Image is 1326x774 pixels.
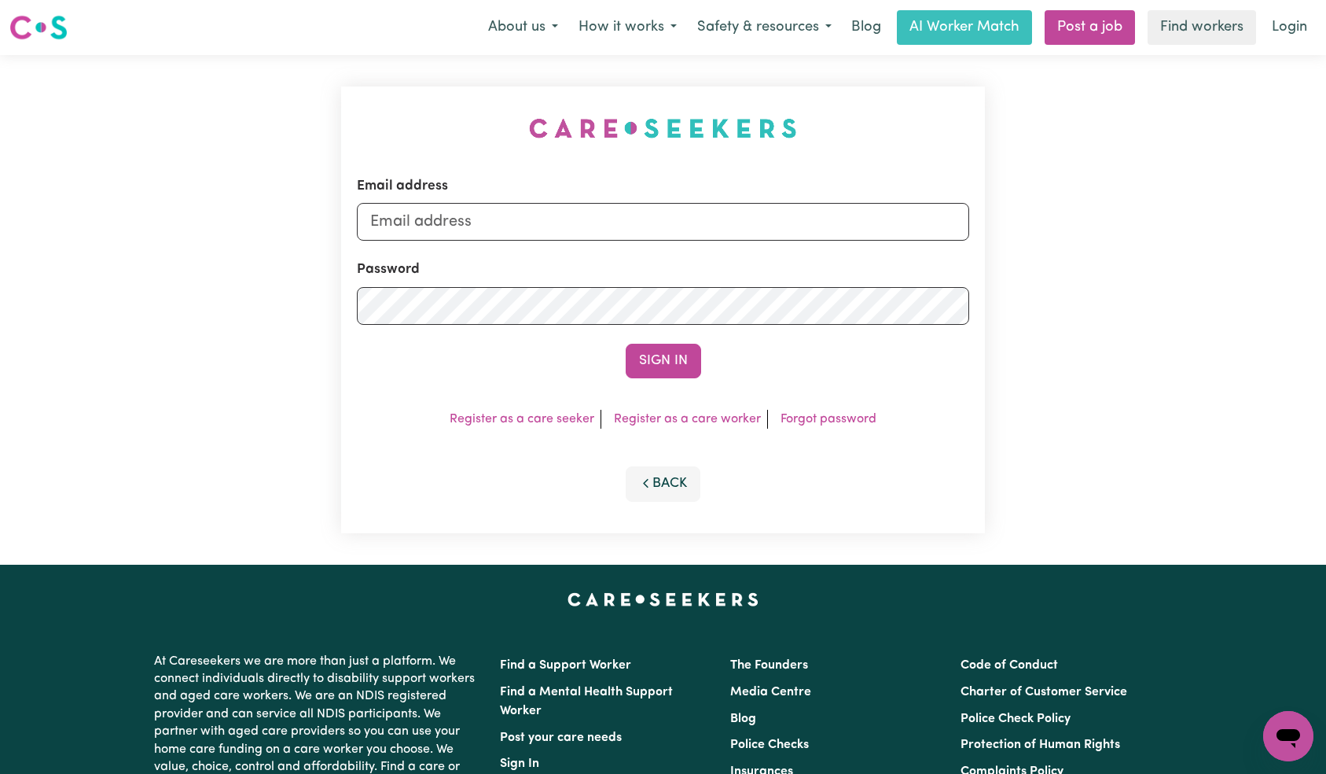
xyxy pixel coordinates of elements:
a: Careseekers home page [567,593,759,606]
a: Forgot password [781,413,876,426]
a: Police Checks [730,739,809,751]
a: Careseekers logo [9,9,68,46]
a: Blog [842,10,891,45]
a: Media Centre [730,686,811,698]
a: Find a Support Worker [500,659,631,672]
button: Safety & resources [687,11,842,44]
a: Post your care needs [500,732,622,744]
a: Register as a care worker [614,413,761,426]
a: Post a job [1045,10,1135,45]
input: Email address [357,203,970,241]
button: About us [478,11,568,44]
iframe: Button to launch messaging window [1263,711,1313,761]
a: Login [1262,10,1317,45]
button: Sign In [626,344,701,378]
a: Protection of Human Rights [961,739,1120,751]
a: Find a Mental Health Support Worker [500,686,673,717]
label: Email address [357,176,448,197]
label: Password [357,260,420,280]
a: Code of Conduct [961,659,1058,672]
img: Careseekers logo [9,13,68,42]
a: Sign In [500,757,539,770]
button: Back [626,466,701,501]
a: Blog [730,713,756,725]
a: Police Check Policy [961,713,1071,725]
button: How it works [568,11,687,44]
a: The Founders [730,659,808,672]
a: AI Worker Match [897,10,1032,45]
a: Charter of Customer Service [961,686,1127,698]
a: Register as a care seeker [450,413,594,426]
a: Find workers [1148,10,1256,45]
